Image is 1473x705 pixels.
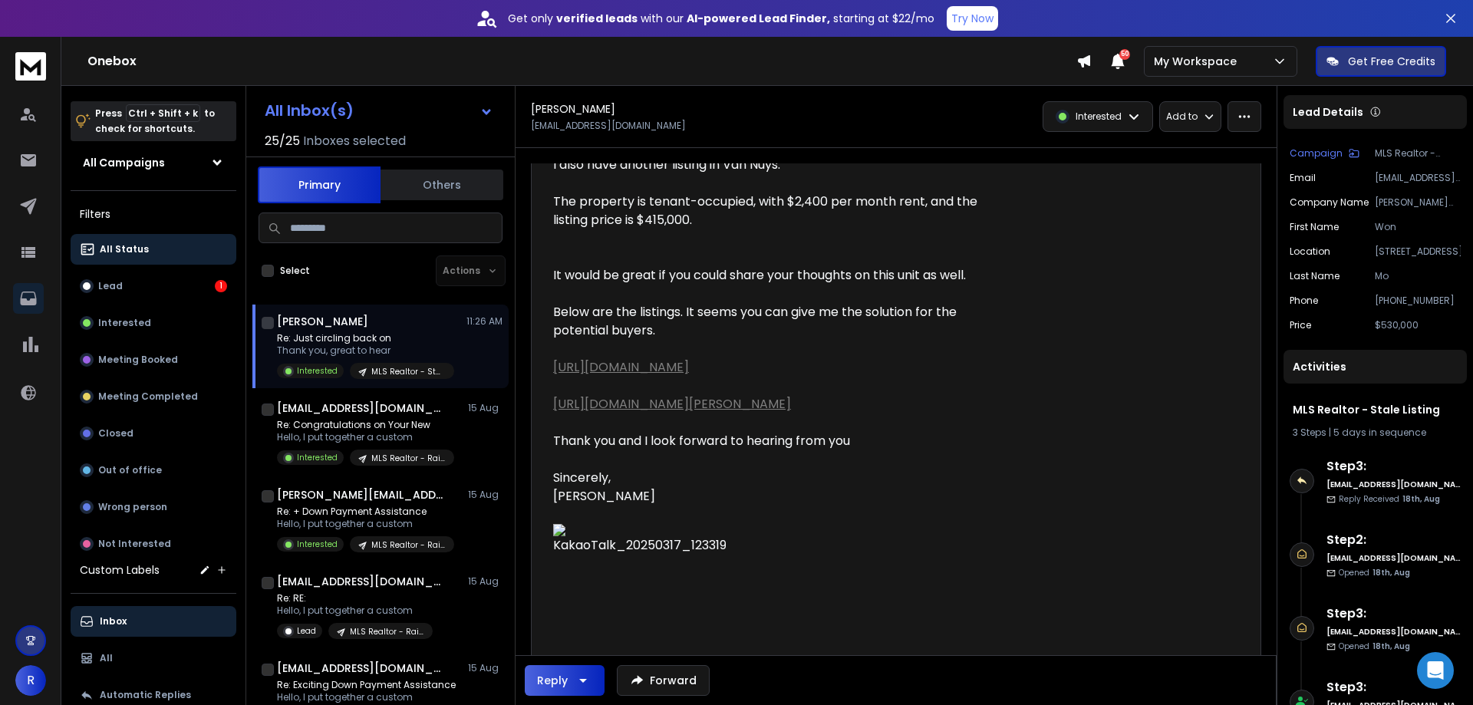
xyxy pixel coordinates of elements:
[1293,402,1458,417] h1: MLS Realtor - Stale Listing
[277,518,454,530] p: Hello, I put together a custom
[1326,531,1461,549] h6: Step 2 :
[466,315,503,328] p: 11:26 AM
[381,168,503,202] button: Others
[1375,245,1461,258] p: [STREET_ADDRESS]
[265,132,300,150] span: 25 / 25
[1290,295,1318,307] p: Phone
[1290,270,1340,282] p: Last Name
[100,243,149,255] p: All Status
[537,673,568,688] div: Reply
[1326,457,1461,476] h6: Step 3 :
[1293,104,1363,120] p: Lead Details
[100,689,191,701] p: Automatic Replies
[1293,427,1458,439] div: |
[531,101,615,117] h1: [PERSON_NAME]
[100,615,127,628] p: Inbox
[71,271,236,301] button: Lead1
[98,538,171,550] p: Not Interested
[71,455,236,486] button: Out of office
[1417,652,1454,689] div: Open Intercom Messenger
[277,592,433,605] p: Re: RE:
[95,106,215,137] p: Press to check for shortcuts.
[1326,605,1461,623] h6: Step 3 :
[1326,552,1461,564] h6: [EMAIL_ADDRESS][DOMAIN_NAME]
[98,464,162,476] p: Out of office
[258,166,381,203] button: Primary
[553,432,1001,450] div: Thank you and I look forward to hearing from you
[87,52,1076,71] h1: Onebox
[100,652,113,664] p: All
[350,626,423,637] p: MLS Realtor - Rainier
[1316,46,1446,77] button: Get Free Credits
[15,665,46,696] button: R
[1154,54,1243,69] p: My Workspace
[553,469,1001,487] div: Sincerely,
[553,358,689,376] a: [URL][DOMAIN_NAME]
[1348,54,1435,69] p: Get Free Credits
[98,280,123,292] p: Lead
[1290,221,1339,233] p: First Name
[1326,678,1461,697] h6: Step 3 :
[371,366,445,377] p: MLS Realtor - Stale Listing
[98,390,198,403] p: Meeting Completed
[1290,319,1311,331] p: Price
[951,11,994,26] p: Try Now
[617,665,710,696] button: Forward
[277,574,446,589] h1: [EMAIL_ADDRESS][DOMAIN_NAME]
[1166,110,1198,123] p: Add to
[71,492,236,522] button: Wrong person
[277,314,368,329] h1: [PERSON_NAME]
[83,155,165,170] h1: All Campaigns
[508,11,934,26] p: Get only with our starting at $22/mo
[277,691,456,703] p: Hello, I put together a custom
[80,562,160,578] h3: Custom Labels
[297,539,338,550] p: Interested
[277,661,446,676] h1: [EMAIL_ADDRESS][DOMAIN_NAME]
[15,52,46,81] img: logo
[371,539,445,551] p: MLS Realtor - Rainier
[553,395,791,413] a: [URL][DOMAIN_NAME][PERSON_NAME]
[277,344,454,357] p: Thank you, great to hear
[1402,493,1440,505] span: 18th, Aug
[98,427,133,440] p: Closed
[1076,110,1122,123] p: Interested
[277,605,433,617] p: Hello, I put together a custom
[1375,147,1461,160] p: MLS Realtor - Stale Listing
[280,265,310,277] label: Select
[277,431,454,443] p: Hello, I put together a custom
[468,575,503,588] p: 15 Aug
[1339,641,1410,652] p: Opened
[1375,295,1461,307] p: [PHONE_NUMBER]
[277,332,454,344] p: Re: Just circling back on
[277,419,454,431] p: Re: Congratulations on Your New
[1372,641,1410,652] span: 18th, Aug
[371,453,445,464] p: MLS Realtor - Rainier
[277,487,446,502] h1: [PERSON_NAME][EMAIL_ADDRESS][PERSON_NAME][DOMAIN_NAME]
[71,529,236,559] button: Not Interested
[98,501,167,513] p: Wrong person
[71,308,236,338] button: Interested
[687,11,830,26] strong: AI-powered Lead Finder,
[525,665,605,696] button: Reply
[468,489,503,501] p: 15 Aug
[126,104,200,122] span: Ctrl + Shift + k
[947,6,998,31] button: Try Now
[1375,172,1461,184] p: [EMAIL_ADDRESS][DOMAIN_NAME]
[297,365,338,377] p: Interested
[71,381,236,412] button: Meeting Completed
[1293,426,1326,439] span: 3 Steps
[1284,350,1467,384] div: Activities
[277,400,446,416] h1: [EMAIL_ADDRESS][DOMAIN_NAME]
[553,303,1001,340] div: Below are the listings. It seems you can give me the solution for the potential buyers.
[297,452,338,463] p: Interested
[553,229,1001,285] div: It would be great if you could share your thoughts on this unit as well.
[468,662,503,674] p: 15 Aug
[1326,626,1461,637] h6: [EMAIL_ADDRESS][DOMAIN_NAME]
[1375,319,1461,331] p: $530,000
[71,643,236,674] button: All
[1372,567,1410,578] span: 18th, Aug
[71,418,236,449] button: Closed
[1290,245,1330,258] p: location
